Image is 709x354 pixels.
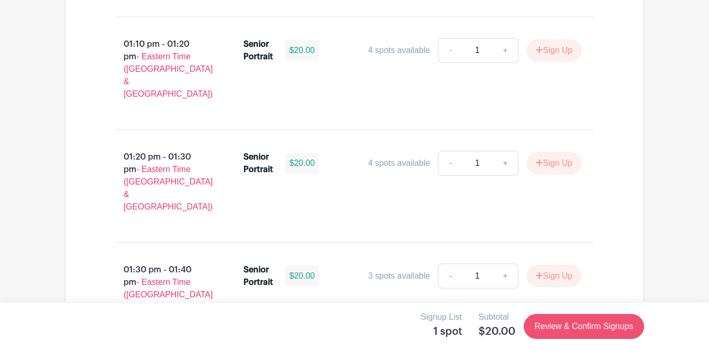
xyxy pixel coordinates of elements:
[124,278,213,324] span: - Eastern Time ([GEOGRAPHIC_DATA] & [GEOGRAPHIC_DATA])
[527,152,581,174] button: Sign Up
[493,38,519,63] a: +
[368,44,430,57] div: 4 spots available
[479,325,515,338] h5: $20.00
[285,40,319,61] div: $20.00
[124,52,213,98] span: - Eastern Time ([GEOGRAPHIC_DATA] & [GEOGRAPHIC_DATA])
[285,153,319,174] div: $20.00
[438,38,462,63] a: -
[421,311,462,323] p: Signup List
[124,165,213,211] span: - Eastern Time ([GEOGRAPHIC_DATA] & [GEOGRAPHIC_DATA])
[285,266,319,286] div: $20.00
[438,264,462,289] a: -
[421,325,462,338] h5: 1 spot
[438,151,462,176] a: -
[527,40,581,61] button: Sign Up
[99,259,227,330] p: 01:30 pm - 01:40 pm
[527,265,581,287] button: Sign Up
[243,38,273,63] div: Senior Portrait
[524,314,644,339] a: Review & Confirm Signups
[493,264,519,289] a: +
[368,270,430,282] div: 3 spots available
[243,264,273,289] div: Senior Portrait
[479,311,515,323] p: Subtotal
[368,157,430,169] div: 4 spots available
[493,151,519,176] a: +
[243,151,273,176] div: Senior Portrait
[99,34,227,104] p: 01:10 pm - 01:20 pm
[99,147,227,217] p: 01:20 pm - 01:30 pm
